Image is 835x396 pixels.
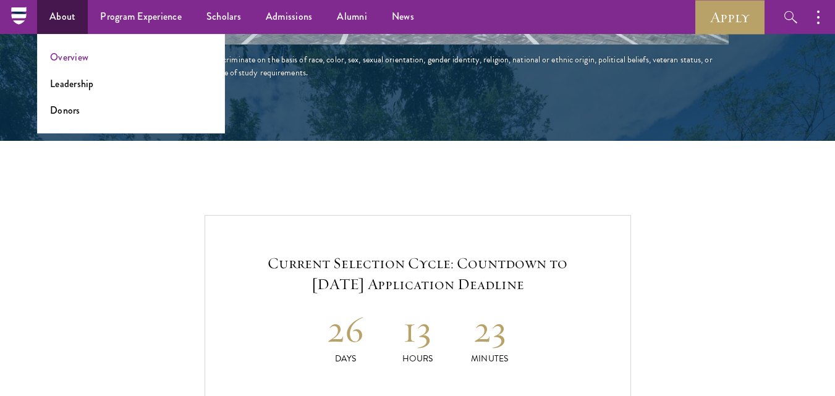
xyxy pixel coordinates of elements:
[242,253,593,295] h5: Current Selection Cycle: Countdown to [DATE] Application Deadline
[50,50,88,64] a: Overview
[50,103,80,117] a: Donors
[454,352,526,365] p: Minutes
[454,306,526,352] h2: 23
[381,352,454,365] p: Hours
[50,77,94,91] a: Leadership
[310,306,382,352] h2: 26
[381,306,454,352] h2: 13
[106,53,729,79] div: Schwarzman Scholars does not discriminate on the basis of race, color, sex, sexual orientation, g...
[310,352,382,365] p: Days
